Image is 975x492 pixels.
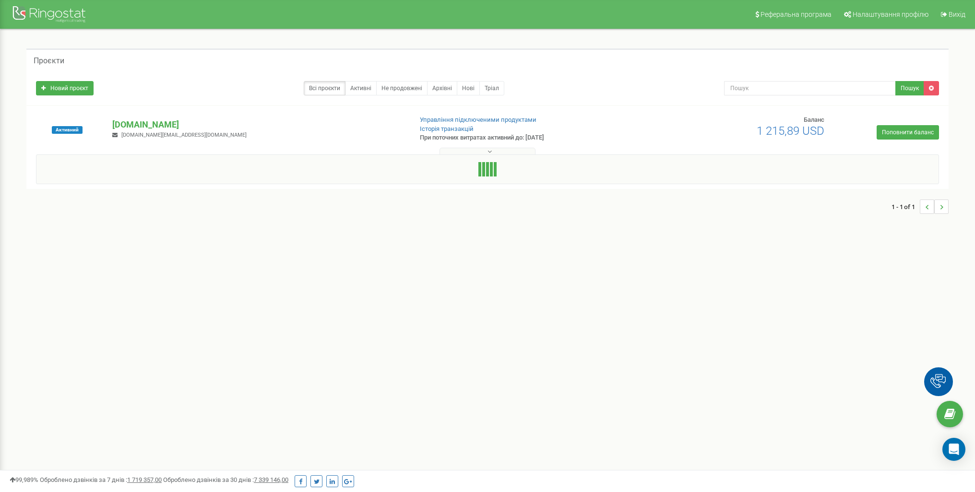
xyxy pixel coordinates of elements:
[34,57,64,65] h5: Проєкти
[892,190,949,223] nav: ...
[10,476,38,483] span: 99,989%
[877,125,939,140] a: Поповнити баланс
[420,133,635,142] p: При поточних витратах активний до: [DATE]
[420,116,536,123] a: Управління підключеними продуктами
[127,476,162,483] u: 1 719 357,00
[40,476,162,483] span: Оброблено дзвінків за 7 днів :
[949,11,965,18] span: Вихід
[163,476,288,483] span: Оброблено дзвінків за 30 днів :
[757,124,824,138] span: 1 215,89 USD
[304,81,345,95] a: Всі проєкти
[942,438,965,461] div: Open Intercom Messenger
[427,81,457,95] a: Архівні
[36,81,94,95] a: Новий проєкт
[121,132,247,138] span: [DOMAIN_NAME][EMAIL_ADDRESS][DOMAIN_NAME]
[724,81,896,95] input: Пошук
[479,81,504,95] a: Тріал
[345,81,377,95] a: Активні
[892,199,920,214] span: 1 - 1 of 1
[112,118,404,131] p: [DOMAIN_NAME]
[376,81,428,95] a: Не продовжені
[254,476,288,483] u: 7 339 146,00
[52,126,83,134] span: Активний
[457,81,480,95] a: Нові
[853,11,928,18] span: Налаштування профілю
[420,125,474,132] a: Історія транзакцій
[895,81,924,95] button: Пошук
[804,116,824,123] span: Баланс
[761,11,832,18] span: Реферальна програма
